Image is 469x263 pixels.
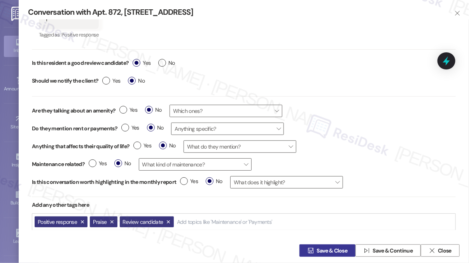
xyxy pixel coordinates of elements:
span: Close [438,247,451,255]
span: What do they mention? [184,140,296,153]
div: Add any other tags here [32,197,456,213]
span: No [114,159,131,168]
div: Tagged as: [39,29,99,40]
span: No [145,106,162,114]
span: What kind of maintenance? [139,158,252,171]
div: Conversation with Apt. 872, [STREET_ADDRESS] [28,7,442,17]
span: Positive response [38,218,77,225]
span: Save & Continue [373,247,413,255]
button: Save & Continue [355,244,421,257]
button: Close [421,244,460,257]
span: Yes [180,177,198,185]
span: No [206,177,222,185]
span: Yes [119,106,137,114]
label: Anything that affects their quality of life? [32,142,129,151]
button: Save & Close [299,244,355,257]
span: No [128,77,145,85]
label: Should we notify the client? [32,75,98,87]
span: Yes [133,142,151,150]
span: Review candidate [123,218,163,225]
label: Do they mention rent or payments? [32,125,117,133]
span: Save & Close [317,247,348,255]
i:  [455,10,460,16]
label: Maintenance related? [32,160,85,168]
span: Yes [102,77,120,85]
input: Add topics like 'Maintenance' or 'Payments' [177,219,273,225]
span: No [158,59,175,67]
label: Is this resident a good review candidate? [32,57,129,69]
span: Yes [133,59,150,67]
i:  [364,247,369,254]
span: Anything specific? [171,123,284,135]
button: Praise [90,216,117,228]
span: Praise [93,218,107,225]
span: Yes [89,159,107,168]
button: Positive response [35,216,87,228]
div: Y [45,16,48,24]
span: What does it highlight? [230,176,343,189]
span: No [159,142,176,150]
button: Review candidate [120,216,174,228]
label: Is this conversation worth highlighting in the monthly report [32,178,176,186]
span: Which ones? [170,105,282,117]
i:  [429,247,435,254]
span: No [147,124,164,132]
i:  [308,247,313,254]
span: Yes [121,124,139,132]
span: Positive response [61,31,99,38]
label: Are they talking about an amenity? [32,107,115,115]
